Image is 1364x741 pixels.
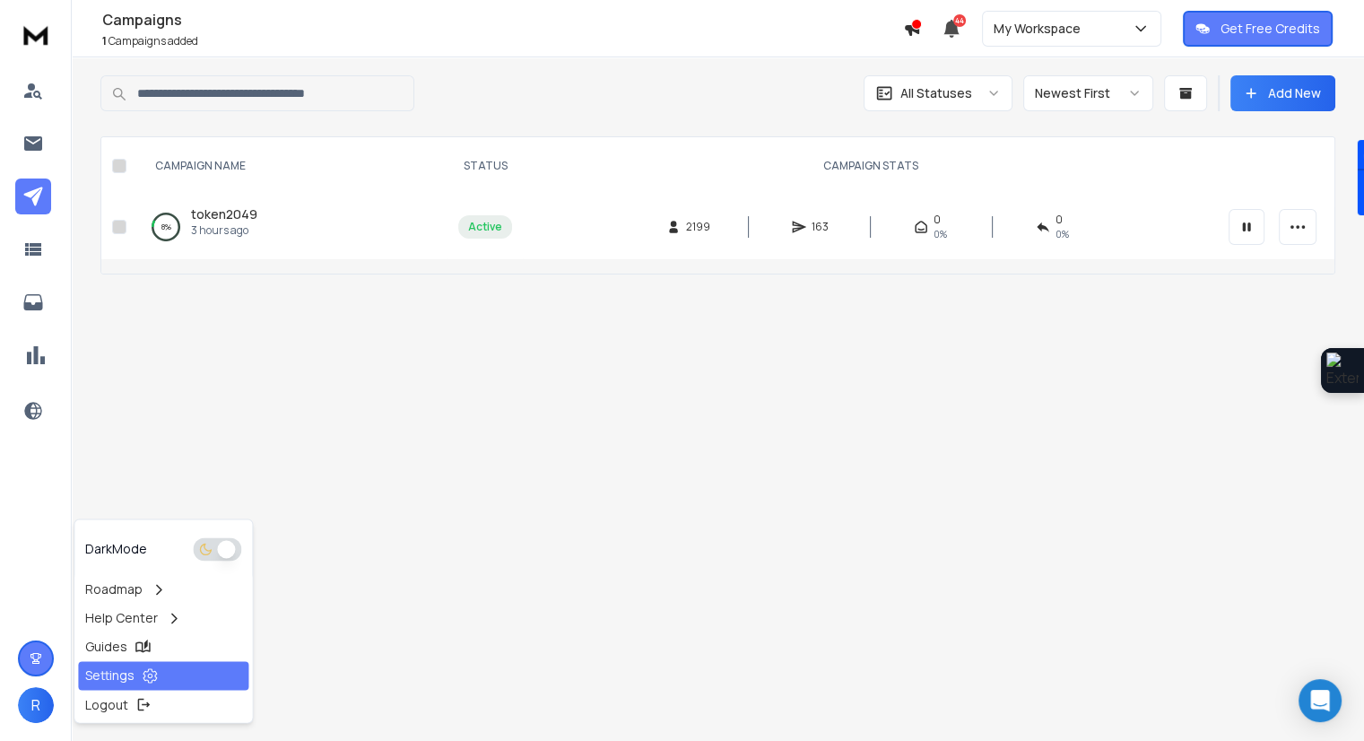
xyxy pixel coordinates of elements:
[812,220,830,234] span: 163
[468,220,502,234] div: Active
[523,137,1218,195] th: CAMPAIGN STATS
[78,661,248,690] a: Settings
[1056,227,1069,241] span: 0 %
[1221,20,1320,38] p: Get Free Credits
[1326,353,1359,388] img: Extension Icon
[1056,213,1063,227] span: 0
[191,223,257,238] p: 3 hours ago
[18,687,54,723] button: R
[102,33,107,48] span: 1
[1299,679,1342,722] div: Open Intercom Messenger
[85,667,135,684] p: Settings
[102,9,903,31] h1: Campaigns
[78,575,248,604] a: Roadmap
[686,220,710,234] span: 2199
[994,20,1088,38] p: My Workspace
[953,14,966,27] span: 44
[18,18,54,51] img: logo
[934,227,947,241] span: 0%
[85,580,143,598] p: Roadmap
[1183,11,1333,47] button: Get Free Credits
[85,638,127,656] p: Guides
[85,540,147,558] p: Dark Mode
[1230,75,1335,111] button: Add New
[191,205,257,222] span: token2049
[78,632,248,661] a: Guides
[900,84,972,102] p: All Statuses
[134,137,447,195] th: CAMPAIGN NAME
[447,137,523,195] th: STATUS
[134,195,447,259] td: 8%token20493 hours ago
[102,34,903,48] p: Campaigns added
[85,695,128,713] p: Logout
[1023,75,1153,111] button: Newest First
[934,213,941,227] span: 0
[191,205,257,223] a: token2049
[85,609,158,627] p: Help Center
[78,604,248,632] a: Help Center
[161,218,171,236] p: 8 %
